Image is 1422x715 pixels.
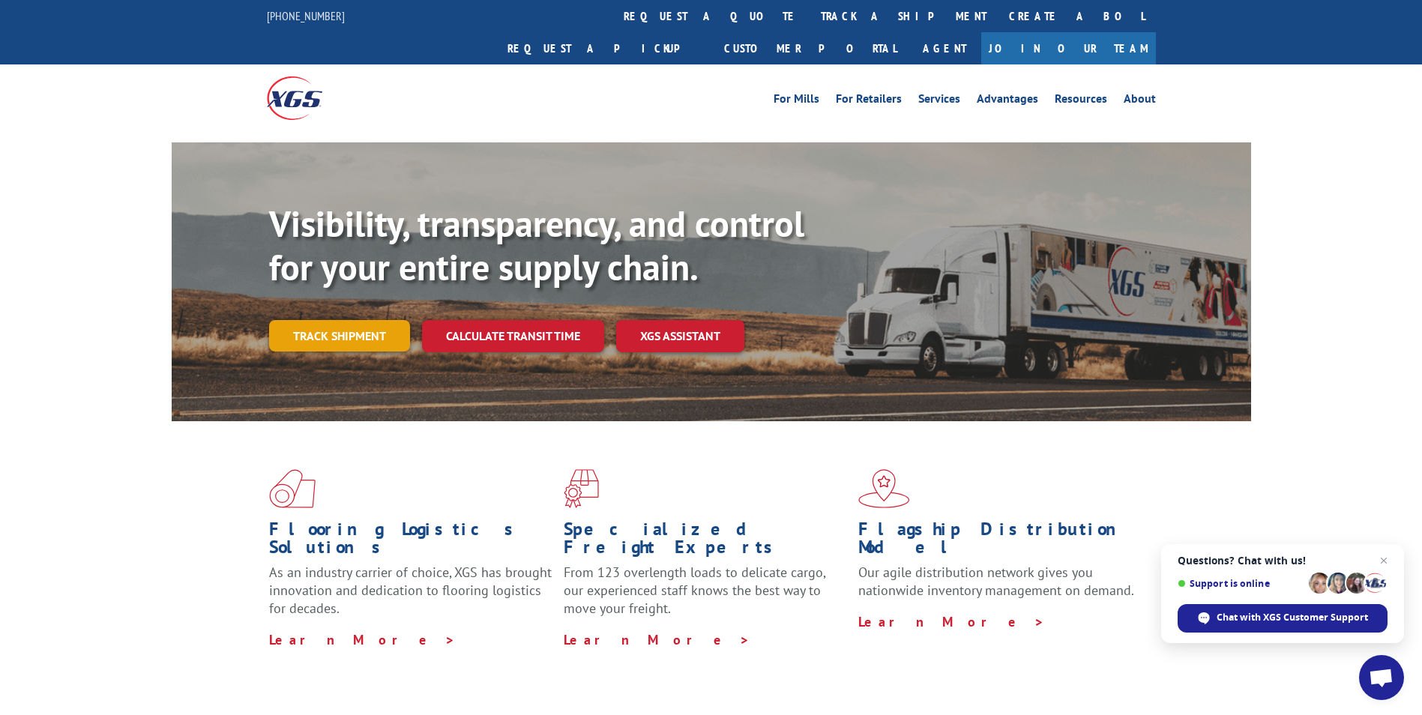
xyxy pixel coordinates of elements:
a: XGS ASSISTANT [616,320,744,352]
a: Calculate transit time [422,320,604,352]
a: Customer Portal [713,32,908,64]
a: Learn More > [564,631,750,648]
h1: Flagship Distribution Model [858,520,1142,564]
a: Agent [908,32,981,64]
a: For Mills [774,93,819,109]
span: Chat with XGS Customer Support [1217,611,1368,624]
a: Request a pickup [496,32,713,64]
a: For Retailers [836,93,902,109]
a: Learn More > [858,613,1045,630]
span: Our agile distribution network gives you nationwide inventory management on demand. [858,564,1134,599]
h1: Flooring Logistics Solutions [269,520,552,564]
a: [PHONE_NUMBER] [267,8,345,23]
span: As an industry carrier of choice, XGS has brought innovation and dedication to flooring logistics... [269,564,552,617]
a: Join Our Team [981,32,1156,64]
span: Support is online [1178,578,1304,589]
img: xgs-icon-flagship-distribution-model-red [858,469,910,508]
a: Services [918,93,960,109]
img: xgs-icon-total-supply-chain-intelligence-red [269,469,316,508]
span: Questions? Chat with us! [1178,555,1388,567]
h1: Specialized Freight Experts [564,520,847,564]
a: About [1124,93,1156,109]
a: Advantages [977,93,1038,109]
b: Visibility, transparency, and control for your entire supply chain. [269,200,804,290]
a: Track shipment [269,320,410,352]
a: Learn More > [269,631,456,648]
span: Chat with XGS Customer Support [1178,604,1388,633]
a: Open chat [1359,655,1404,700]
a: Resources [1055,93,1107,109]
p: From 123 overlength loads to delicate cargo, our experienced staff knows the best way to move you... [564,564,847,630]
img: xgs-icon-focused-on-flooring-red [564,469,599,508]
